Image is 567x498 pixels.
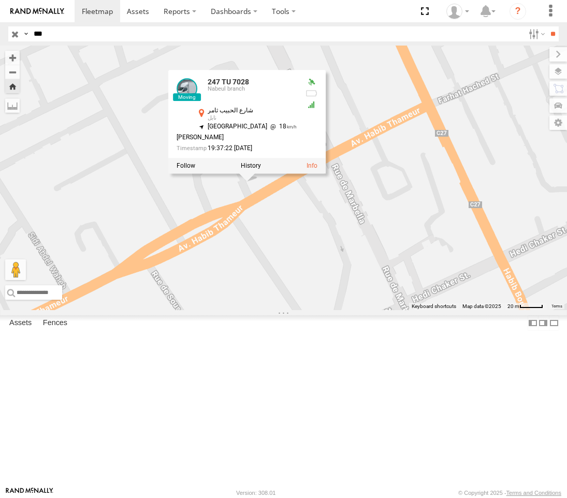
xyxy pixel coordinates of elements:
button: Map Scale: 20 m per 42 pixels [504,303,546,310]
a: View Asset Details [307,162,317,169]
label: Measure [5,98,20,113]
span: Map data ©2025 [462,303,501,309]
div: شارع الحبيب ثامر [208,107,297,114]
div: Valid GPS Fix [305,78,317,86]
div: Nejah Benkhalifa [443,4,473,19]
div: GSM Signal = 5 [305,100,317,109]
div: Date/time of location update [177,145,297,152]
a: Visit our Website [6,488,53,498]
div: نابل [208,115,297,121]
span: [GEOGRAPHIC_DATA] [208,123,267,130]
a: 247 TU 7028 [208,78,249,86]
button: Zoom in [5,51,20,65]
button: Zoom out [5,65,20,79]
label: Search Filter Options [525,26,547,41]
div: Nabeul branch [208,86,297,92]
span: 20 m [507,303,519,309]
button: Keyboard shortcuts [412,303,456,310]
a: View Asset Details [177,78,197,99]
button: Zoom Home [5,79,20,93]
label: Realtime tracking of Asset [177,162,195,169]
label: Search Query [22,26,30,41]
div: © Copyright 2025 - [458,490,561,496]
label: Dock Summary Table to the Left [528,315,538,330]
a: Terms and Conditions [506,490,561,496]
img: rand-logo.svg [10,8,64,15]
div: [PERSON_NAME] [177,134,297,141]
span: 18 [267,123,297,130]
label: Map Settings [549,115,567,130]
label: View Asset History [241,162,261,169]
button: Drag Pegman onto the map to open Street View [5,259,26,280]
label: Fences [38,316,72,330]
a: Terms (opens in new tab) [551,304,562,309]
div: Version: 308.01 [236,490,275,496]
div: No battery health information received from this device. [305,89,317,97]
label: Hide Summary Table [549,315,559,330]
i: ? [510,3,526,20]
label: Dock Summary Table to the Right [538,315,548,330]
label: Assets [4,316,37,330]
